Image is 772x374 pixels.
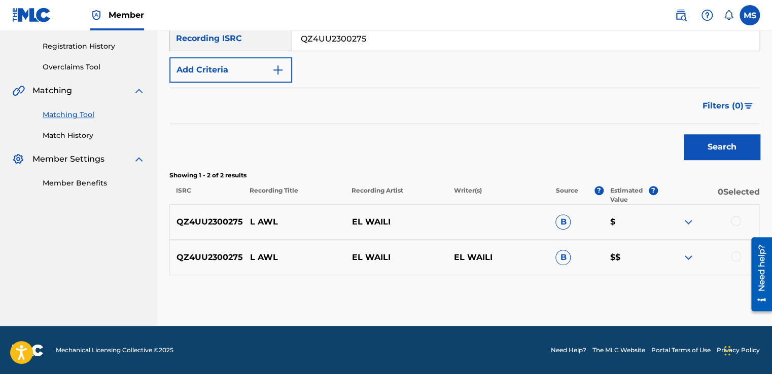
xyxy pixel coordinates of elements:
[610,186,649,204] p: Estimated Value
[447,186,549,204] p: Writer(s)
[682,216,694,228] img: expand
[671,5,691,25] a: Public Search
[594,186,604,195] span: ?
[109,9,144,21] span: Member
[555,250,571,265] span: B
[603,251,657,264] p: $$
[721,325,772,374] iframe: Chat Widget
[56,346,173,355] span: Mechanical Licensing Collective © 2025
[649,186,658,195] span: ?
[133,153,145,165] img: expand
[345,251,447,264] p: EL WAILI
[740,5,760,25] div: User Menu
[12,344,44,356] img: logo
[744,103,753,109] img: filter
[723,10,733,20] div: Notifications
[556,186,578,204] p: Source
[170,216,243,228] p: QZ4UU2300275
[682,251,694,264] img: expand
[603,216,657,228] p: $
[243,186,345,204] p: Recording Title
[133,85,145,97] img: expand
[32,85,72,97] span: Matching
[272,64,284,76] img: 9d2ae6d4665cec9f34b9.svg
[696,93,760,119] button: Filters (0)
[12,85,25,97] img: Matching
[717,346,760,355] a: Privacy Policy
[651,346,711,355] a: Portal Terms of Use
[724,335,730,366] div: Drag
[551,346,586,355] a: Need Help?
[43,62,145,72] a: Overclaims Tool
[555,214,571,230] span: B
[43,41,145,52] a: Registration History
[703,100,744,112] span: Filters ( 0 )
[90,9,102,21] img: Top Rightsholder
[32,153,104,165] span: Member Settings
[658,186,760,204] p: 0 Selected
[701,9,713,21] img: help
[43,109,145,120] a: Matching Tool
[697,5,717,25] div: Help
[447,251,549,264] p: EL WAILI
[345,186,447,204] p: Recording Artist
[592,346,645,355] a: The MLC Website
[43,130,145,141] a: Match History
[243,216,345,228] p: L AWL
[675,9,687,21] img: search
[744,234,772,315] iframe: Resource Center
[169,171,760,180] p: Showing 1 - 2 of 2 results
[12,8,51,22] img: MLC Logo
[684,134,760,160] button: Search
[345,216,447,228] p: EL WAILI
[243,251,345,264] p: L AWL
[169,186,243,204] p: ISRC
[170,251,243,264] p: QZ4UU2300275
[43,178,145,189] a: Member Benefits
[169,57,292,83] button: Add Criteria
[12,153,24,165] img: Member Settings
